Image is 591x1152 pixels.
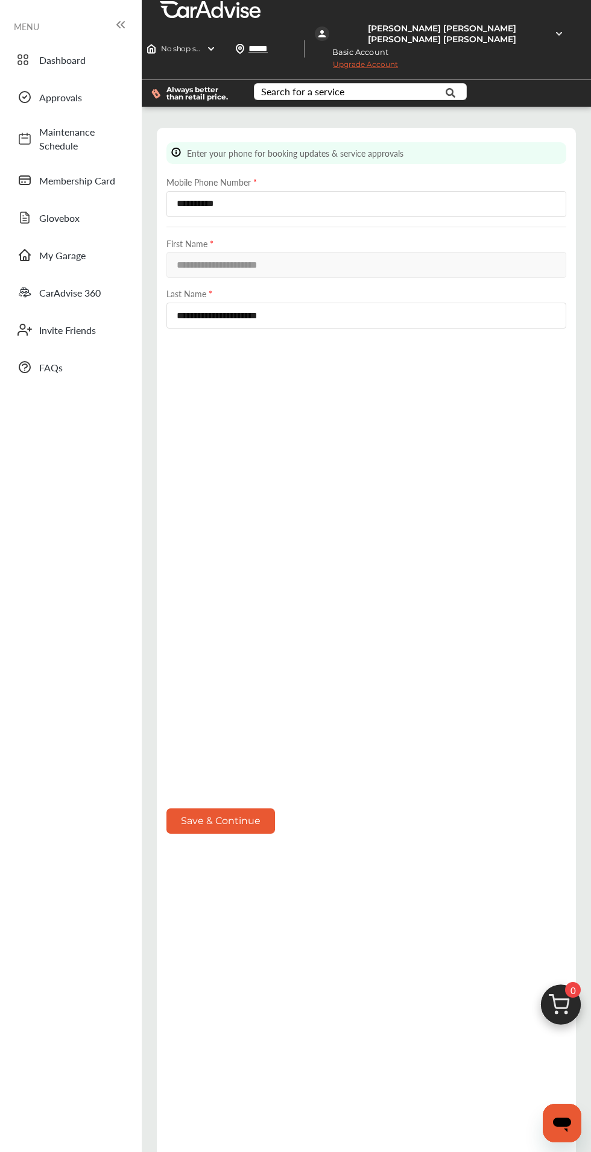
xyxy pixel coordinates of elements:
[11,81,130,113] a: Approvals
[166,808,275,833] button: Save & Continue
[14,22,39,31] span: MENU
[166,238,566,250] label: First Name
[39,125,124,153] span: Maintenance Schedule
[554,29,564,39] img: WGsFRI8htEPBVLJbROoPRyZpYNWhNONpIPPETTm6eUC0GeLEiAAAAAElFTkSuQmCC
[532,979,590,1037] img: cart_icon.3d0951e8.svg
[11,277,130,308] a: CarAdvise 360
[39,323,124,337] span: Invite Friends
[39,53,124,67] span: Dashboard
[565,982,581,998] span: 0
[206,44,216,54] img: header-down-arrow.9dd2ce7d.svg
[39,90,124,104] span: Approvals
[166,86,235,101] span: Always better than retail price.
[39,174,124,187] span: Membership Card
[332,23,551,45] div: [PERSON_NAME] [PERSON_NAME] [PERSON_NAME] [PERSON_NAME]
[151,89,160,99] img: dollor_label_vector.a70140d1.svg
[316,46,397,58] span: Basic Account
[315,27,329,41] img: jVpblrzwTbfkPYzPPzSLxeg0AAAAASUVORK5CYII=
[39,360,124,374] span: FAQs
[235,44,245,54] img: location_vector.a44bc228.svg
[11,165,130,196] a: Membership Card
[161,44,201,54] span: No shop selected
[166,288,566,300] label: Last Name
[11,314,130,345] a: Invite Friends
[11,44,130,75] a: Dashboard
[166,176,566,188] label: Mobile Phone Number
[39,248,124,262] span: My Garage
[304,40,305,58] img: header-divider.bc55588e.svg
[166,142,566,164] div: Enter your phone for booking updates & service approvals
[147,44,156,54] img: header-home-logo.8d720a4f.svg
[11,239,130,271] a: My Garage
[39,211,124,225] span: Glovebox
[543,1104,581,1142] iframe: Botón para iniciar la ventana de mensajería
[11,119,130,159] a: Maintenance Schedule
[39,286,124,300] span: CarAdvise 360
[11,202,130,233] a: Glovebox
[261,87,344,96] div: Search for a service
[315,60,398,75] span: Upgrade Account
[171,147,181,157] img: info-Icon.6181e609.svg
[11,351,130,383] a: FAQs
